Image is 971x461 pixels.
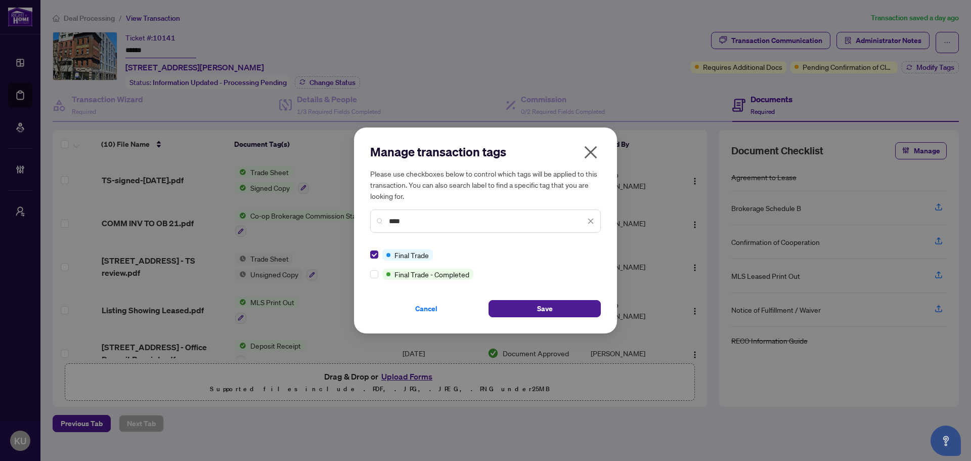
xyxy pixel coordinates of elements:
button: Open asap [931,426,961,456]
span: close [587,218,594,225]
button: Save [489,300,601,317]
button: Cancel [370,300,482,317]
span: Final Trade [394,249,429,261]
span: Save [537,301,553,317]
span: Final Trade - Completed [394,269,469,280]
h5: Please use checkboxes below to control which tags will be applied to this transaction. You can al... [370,168,601,201]
span: Cancel [415,301,437,317]
h2: Manage transaction tags [370,144,601,160]
span: close [583,144,599,160]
